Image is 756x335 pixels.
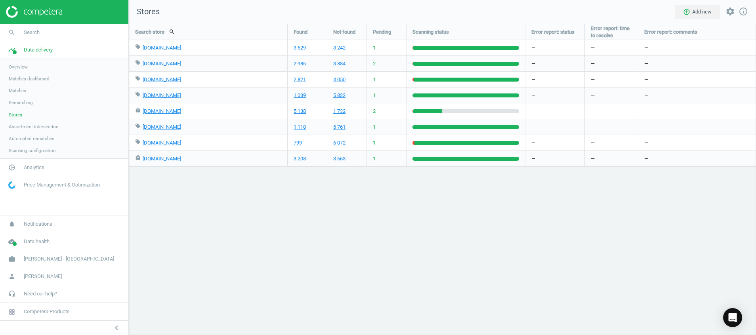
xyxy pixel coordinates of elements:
[294,124,306,131] a: 1 110
[373,124,376,131] span: 1
[294,76,306,83] a: 2 821
[333,124,346,131] a: 5 761
[135,60,141,65] i: local_offer
[9,99,33,106] span: Rematching
[294,108,306,115] a: 5 138
[24,255,114,263] span: [PERSON_NAME] - [GEOGRAPHIC_DATA]
[531,29,575,36] span: Error report: status
[143,76,181,82] a: [DOMAIN_NAME]
[638,88,756,103] div: —
[4,269,19,284] i: person
[525,151,584,166] div: —
[638,135,756,150] div: —
[9,88,26,94] span: Matches
[4,42,19,57] i: timeline
[591,60,595,67] span: —
[638,72,756,87] div: —
[675,5,720,19] button: add_circle_outlineAdd new
[373,76,376,83] span: 1
[591,76,595,83] span: —
[143,92,181,98] a: [DOMAIN_NAME]
[644,29,697,36] span: Error report: comments
[9,135,54,142] span: Automated rematches
[129,24,287,40] div: Search store
[638,56,756,71] div: —
[107,323,126,333] button: chevron_left
[9,124,58,130] span: Assortment intersection
[143,140,181,146] a: [DOMAIN_NAME]
[294,29,307,36] span: Found
[333,60,346,67] a: 3 884
[24,46,53,53] span: Data delivery
[525,119,584,135] div: —
[525,135,584,150] div: —
[591,108,595,115] span: —
[373,108,376,115] span: 2
[525,103,584,119] div: —
[333,29,355,36] span: Not found
[8,181,15,189] img: wGWNvw8QSZomAAAAABJRU5ErkJggg==
[739,7,748,17] a: info_outline
[591,139,595,147] span: —
[722,3,739,20] button: settings
[373,60,376,67] span: 2
[638,40,756,55] div: —
[333,139,346,147] a: 6 072
[135,44,141,49] i: local_offer
[143,61,181,67] a: [DOMAIN_NAME]
[143,156,181,162] a: [DOMAIN_NAME]
[525,56,584,71] div: —
[638,151,756,166] div: —
[294,139,302,147] a: 799
[135,139,141,145] i: local_offer
[4,217,19,232] i: notifications
[24,273,62,280] span: [PERSON_NAME]
[129,6,160,17] span: Stores
[143,124,181,130] a: [DOMAIN_NAME]
[164,25,179,38] button: search
[143,45,181,51] a: [DOMAIN_NAME]
[4,25,19,40] i: search
[591,44,595,51] span: —
[4,251,19,266] i: work
[135,107,141,113] i: local_mall
[4,160,19,175] i: pie_chart_outlined
[525,88,584,103] div: —
[294,44,306,51] a: 3 629
[725,7,735,16] i: settings
[739,7,748,16] i: info_outline
[373,139,376,147] span: 1
[723,308,742,327] div: Open Intercom Messenger
[638,103,756,119] div: —
[373,92,376,99] span: 1
[135,76,141,81] i: local_offer
[135,123,141,129] i: local_offer
[373,155,376,162] span: 1
[294,60,306,67] a: 2 986
[9,147,55,154] span: Scanning configuration
[6,6,62,18] img: ajHJNr6hYgQAAAAASUVORK5CYII=
[24,181,100,188] span: Price Management & Optimization
[525,40,584,55] div: —
[412,29,449,36] span: Scanning status
[24,221,52,228] span: Notifications
[333,108,346,115] a: 1 732
[294,92,306,99] a: 1 039
[591,25,632,39] span: Error report: time to resolve
[591,124,595,131] span: —
[373,44,376,51] span: 1
[294,155,306,162] a: 3 208
[373,29,391,36] span: Pending
[112,323,121,333] i: chevron_left
[333,76,346,83] a: 4 050
[525,72,584,87] div: —
[9,76,50,82] span: Matches dashboard
[24,238,50,245] span: Data health
[24,164,44,171] span: Analytics
[333,92,346,99] a: 5 832
[683,8,690,15] i: add_circle_outline
[591,92,595,99] span: —
[143,108,181,114] a: [DOMAIN_NAME]
[135,91,141,97] i: local_offer
[638,119,756,135] div: —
